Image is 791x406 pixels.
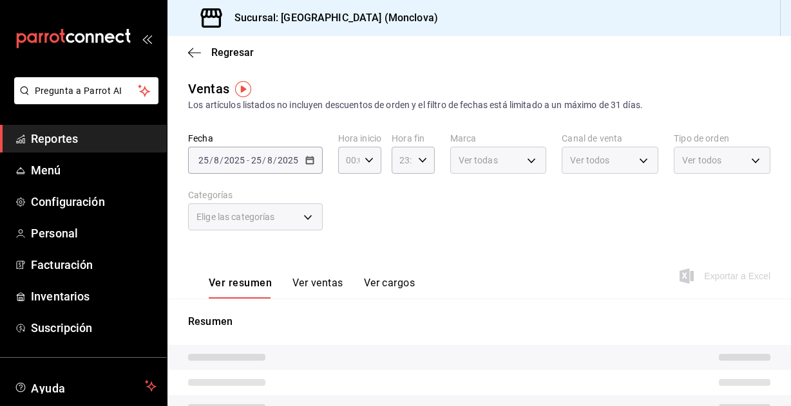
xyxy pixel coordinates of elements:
span: / [220,155,224,165]
label: Fecha [188,134,323,143]
button: Pregunta a Parrot AI [14,77,158,104]
h3: Sucursal: [GEOGRAPHIC_DATA] (Monclova) [224,10,438,26]
input: -- [251,155,262,165]
span: / [209,155,213,165]
span: - [247,155,249,165]
img: Tooltip marker [235,81,251,97]
span: Pregunta a Parrot AI [35,84,138,98]
label: Hora fin [392,134,434,143]
span: / [262,155,266,165]
input: ---- [277,155,299,165]
button: Ver resumen [209,277,272,299]
input: -- [267,155,273,165]
button: open_drawer_menu [142,33,152,44]
button: Ver cargos [364,277,415,299]
span: Elige las categorías [196,210,275,223]
span: Configuración [31,193,157,210]
span: Personal [31,225,157,242]
span: Ver todas [459,154,498,167]
input: -- [198,155,209,165]
label: Canal de venta [562,134,658,143]
label: Hora inicio [338,134,381,143]
span: Inventarios [31,288,157,305]
span: Facturación [31,256,157,273]
span: Menú [31,161,157,179]
input: -- [213,155,220,165]
span: Ver todos [682,154,721,167]
div: navigation tabs [209,277,415,299]
input: ---- [224,155,245,165]
div: Ventas [188,79,229,98]
button: Regresar [188,46,254,59]
span: Suscripción [31,319,157,337]
button: Ver ventas [292,277,343,299]
span: / [273,155,277,165]
div: Los artículos listados no incluyen descuentos de orden y el filtro de fechas está limitado a un m... [188,98,770,112]
p: Resumen [188,314,770,329]
span: Regresar [211,46,254,59]
label: Categorías [188,190,323,199]
span: Ayuda [31,378,140,394]
span: Ver todos [570,154,609,167]
a: Pregunta a Parrot AI [9,93,158,107]
label: Tipo de orden [674,134,770,143]
label: Marca [450,134,547,143]
span: Reportes [31,130,157,147]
